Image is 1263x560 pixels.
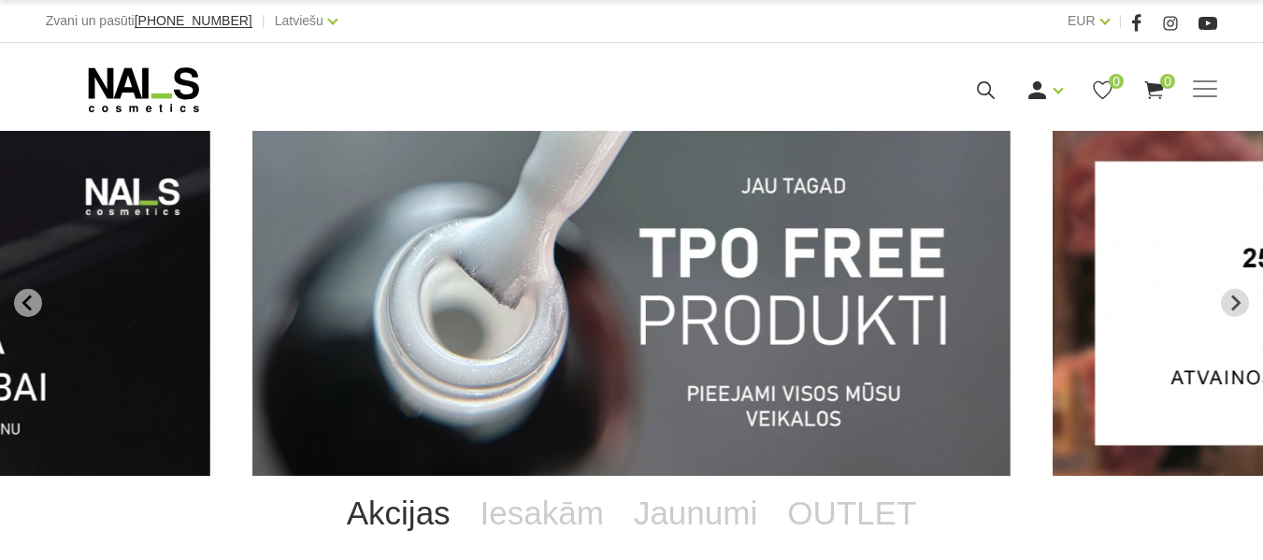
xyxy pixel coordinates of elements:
[1160,74,1175,89] span: 0
[1142,79,1166,102] a: 0
[1221,289,1249,317] button: Next slide
[466,476,619,551] a: Iesakām
[262,9,266,33] span: |
[275,9,323,32] a: Latviešu
[332,476,466,551] a: Akcijas
[135,13,252,28] span: [PHONE_NUMBER]
[1119,9,1123,33] span: |
[1109,74,1124,89] span: 0
[14,289,42,317] button: Go to last slide
[46,9,252,33] div: Zvani un pasūti
[1091,79,1114,102] a: 0
[135,14,252,28] a: [PHONE_NUMBER]
[619,476,772,551] a: Jaunumi
[1068,9,1096,32] a: EUR
[772,476,931,551] a: OUTLET
[252,131,1011,476] li: 1 of 12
